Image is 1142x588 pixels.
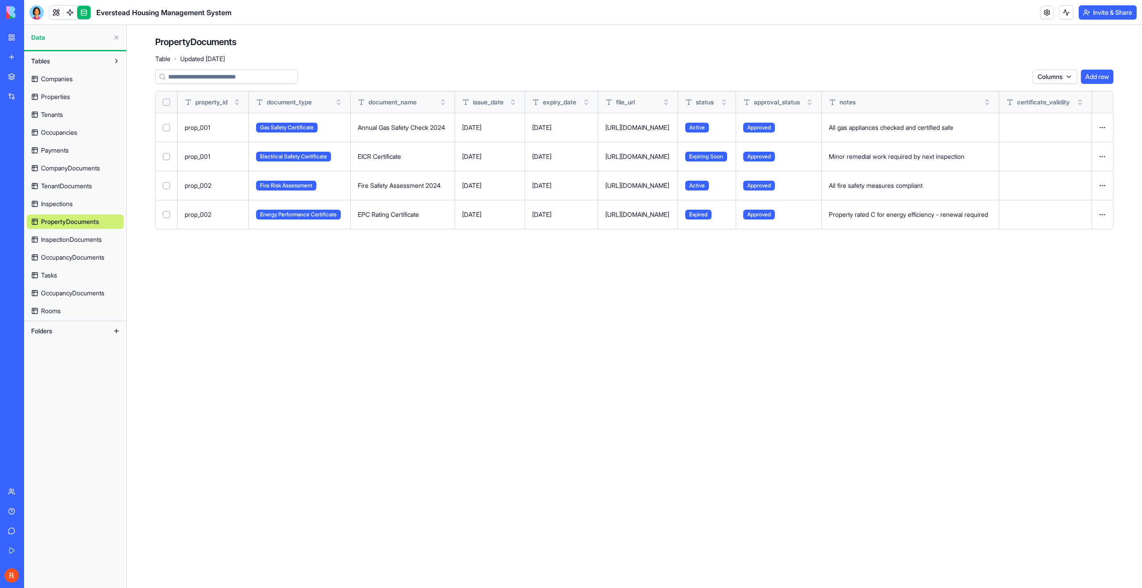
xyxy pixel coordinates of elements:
button: Toggle sort [983,98,992,107]
span: notes [840,98,856,107]
button: Toggle sort [720,98,728,107]
a: InspectionDocuments [27,232,124,247]
p: All fire safety measures compliant [829,181,992,190]
span: Expiring Soon [685,152,727,161]
span: TenantDocuments [41,182,92,190]
a: Rooms [27,304,124,318]
p: [URL][DOMAIN_NAME] [605,181,671,190]
span: approval_status [754,98,800,107]
button: Add row [1081,70,1113,84]
button: Select row [163,153,170,160]
a: Occupancies [27,125,124,140]
span: · [174,52,177,66]
span: Energy Performance Certificate [256,210,341,219]
a: Tenants [27,108,124,122]
p: prop_001 [185,123,241,132]
button: Toggle sort [662,98,670,107]
span: Approved [743,123,775,133]
a: Payments [27,143,124,157]
p: [DATE] [462,123,517,132]
button: Toggle sort [509,98,517,107]
a: Properties [27,90,124,104]
span: issue_date [473,98,504,107]
button: Select row [163,182,170,189]
span: OccupancyDocuments [41,289,104,298]
span: Properties [41,92,70,101]
span: Tasks [41,271,57,280]
span: OccupancyDocuments [41,253,104,262]
span: Gas Safety Certificate [256,123,318,133]
p: [DATE] [532,152,590,161]
p: [DATE] [462,152,517,161]
span: Tables [31,57,50,66]
span: file_url [616,98,635,107]
button: Open menu [1095,207,1109,222]
span: document_name [368,98,417,107]
p: All gas appliances checked and certified safe [829,123,992,132]
span: Approved [743,152,775,161]
span: Electrical Safety Certificate [256,152,331,161]
span: property_id [195,98,228,107]
button: Tables [27,54,109,68]
span: Expired [685,210,712,219]
button: Toggle sort [232,98,241,107]
img: logo [6,6,62,19]
button: Select row [163,211,170,218]
span: Rooms [41,306,61,315]
p: Minor remedial work required by next inspection [829,152,992,161]
button: Toggle sort [582,98,591,107]
button: Open menu [1095,149,1109,164]
button: Toggle sort [805,98,814,107]
span: CompanyDocuments [41,164,100,173]
img: ACg8ocIexV1h7OWzgzJh1nmo65KqNbXJQUqfMmcAtK7uR1gXbcNq9w=s96-c [4,568,19,583]
p: prop_001 [185,152,241,161]
span: Everstead Housing Management System [96,7,232,18]
button: Invite & Share [1079,5,1137,20]
p: [DATE] [462,181,517,190]
p: [DATE] [462,210,517,219]
a: TenantDocuments [27,179,124,193]
a: Inspections [27,197,124,211]
span: InspectionDocuments [41,235,102,244]
p: [URL][DOMAIN_NAME] [605,123,671,132]
button: Toggle sort [439,98,447,107]
span: Approved [743,210,775,219]
span: Active [685,123,709,133]
span: status [696,98,714,107]
button: Folders [27,324,109,338]
a: Tasks [27,268,124,282]
span: Occupancies [41,128,77,137]
button: Open menu [1095,178,1109,193]
p: EICR Certificate [358,152,447,161]
p: [DATE] [532,123,590,132]
span: Data [31,33,109,42]
span: Tenants [41,110,63,119]
p: [URL][DOMAIN_NAME] [605,210,671,219]
span: Approved [743,181,775,190]
p: prop_002 [185,210,241,219]
p: [DATE] [532,210,590,219]
button: Select row [163,124,170,131]
p: prop_002 [185,181,241,190]
a: PropertyDocuments [27,215,124,229]
span: expiry_date [543,98,576,107]
p: EPC Rating Certificate [358,210,447,219]
span: Active [685,181,709,190]
span: document_type [267,98,312,107]
span: PropertyDocuments [41,217,99,226]
p: [DATE] [532,181,590,190]
span: Inspections [41,199,73,208]
button: Open menu [1095,120,1109,135]
span: Fire Risk Assessment [256,181,316,190]
button: Columns [1033,70,1077,84]
a: OccupancyDocuments [27,250,124,265]
button: Toggle sort [1076,98,1084,107]
a: OccupancyDocuments [27,286,124,300]
span: Table [155,54,170,63]
a: CompanyDocuments [27,161,124,175]
button: Select all [163,99,170,106]
span: certificate_validity [1017,98,1070,107]
p: [URL][DOMAIN_NAME] [605,152,671,161]
button: Toggle sort [334,98,343,107]
p: Fire Safety Assessment 2024 [358,181,447,190]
